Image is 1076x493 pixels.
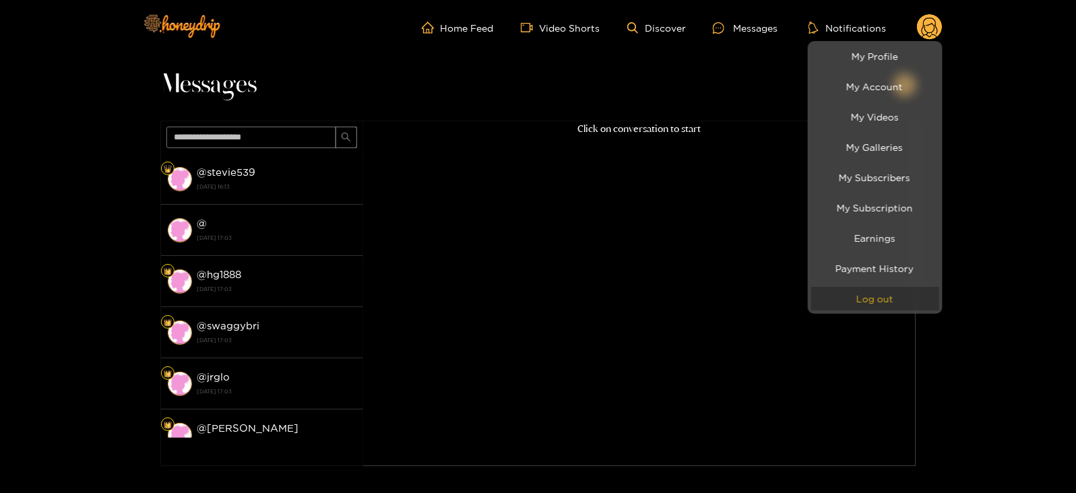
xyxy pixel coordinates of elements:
[811,287,939,310] button: Log out
[811,75,939,98] a: My Account
[811,44,939,68] a: My Profile
[811,257,939,280] a: Payment History
[811,196,939,220] a: My Subscription
[811,226,939,250] a: Earnings
[811,135,939,159] a: My Galleries
[811,105,939,129] a: My Videos
[811,166,939,189] a: My Subscribers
